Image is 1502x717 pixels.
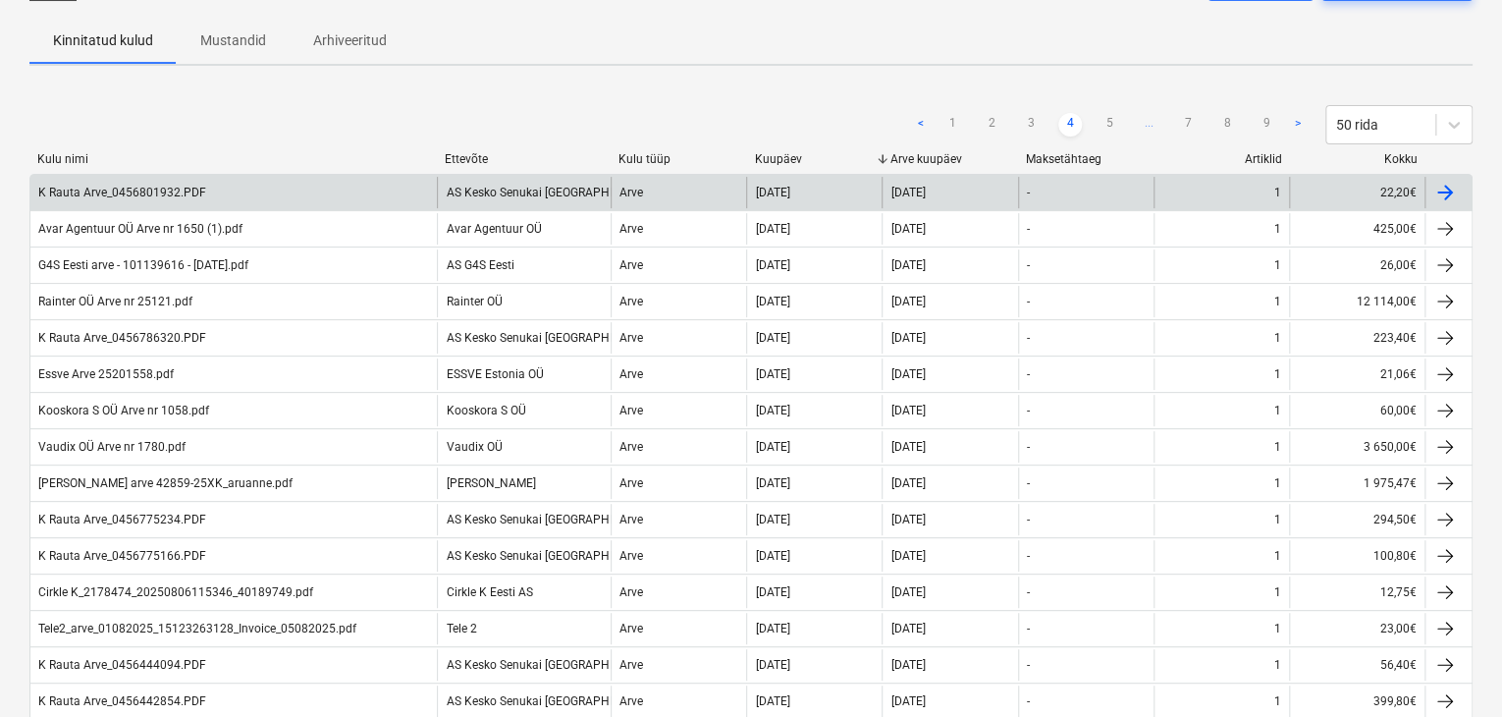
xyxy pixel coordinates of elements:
div: Arve [619,549,643,563]
div: - [1027,258,1030,272]
div: Maksetähtaeg [1026,152,1146,166]
div: [DATE] [755,331,789,345]
div: [DATE] [890,331,925,345]
a: Page 7 [1176,113,1200,137]
a: Page 8 [1215,113,1239,137]
div: 1 [1274,331,1281,345]
div: - [1027,622,1030,635]
a: Page 1 [940,113,964,137]
a: Page 3 [1019,113,1043,137]
div: [DATE] [755,585,789,599]
div: [DATE] [890,585,925,599]
div: Arve [619,585,643,599]
div: Cirkle K_2178474_20250806115346_40189749.pdf [38,585,313,599]
div: [DATE] [755,404,789,417]
p: Mustandid [200,30,266,51]
div: 60,00€ [1289,395,1424,426]
div: 1 975,47€ [1289,468,1424,499]
div: - [1027,549,1030,563]
div: [PERSON_NAME] arve 42859-25XK_aruanne.pdf [38,476,293,490]
div: [DATE] [755,295,789,308]
div: Kulu nimi [37,152,429,166]
div: [DATE] [890,258,925,272]
div: - [1027,367,1030,381]
div: [DATE] [755,549,789,563]
div: Vestlusvidin [1404,623,1502,717]
div: Cirkle K Eesti AS [446,585,532,599]
div: [DATE] [755,186,789,199]
iframe: Chat Widget [1404,623,1502,717]
div: Arve [619,694,643,708]
a: Page 5 [1098,113,1121,137]
div: [DATE] [890,476,925,490]
div: [PERSON_NAME] [446,476,535,490]
div: [DATE] [890,222,925,236]
div: Arve [619,476,643,490]
div: 1 [1274,549,1281,563]
div: [DATE] [755,258,789,272]
div: [DATE] [755,476,789,490]
div: - [1027,476,1030,490]
div: [DATE] [890,658,925,672]
div: 56,40€ [1289,649,1424,681]
div: Tele2_arve_01082025_15123263128_Invoice_05082025.pdf [38,622,356,635]
div: 1 [1274,222,1281,236]
div: [DATE] [755,367,789,381]
div: [DATE] [755,222,789,236]
div: - [1027,513,1030,526]
div: Essve Arve 25201558.pdf [38,367,174,381]
div: 22,20€ [1289,177,1424,208]
div: Arve [619,440,643,454]
a: Page 4 is your current page [1058,113,1082,137]
div: AS Kesko Senukai [GEOGRAPHIC_DATA] [446,331,657,345]
div: AS Kesko Senukai [GEOGRAPHIC_DATA] [446,549,657,563]
div: 26,00€ [1289,249,1424,281]
p: Arhiveeritud [313,30,387,51]
a: Page 2 [980,113,1003,137]
div: [DATE] [890,694,925,708]
div: 1 [1274,658,1281,672]
div: 425,00€ [1289,213,1424,245]
div: - [1027,694,1030,708]
div: 100,80€ [1289,540,1424,572]
div: Kulu tüüp [618,152,738,166]
div: K Rauta Arve_0456775234.PDF [38,513,206,526]
div: 12,75€ [1289,577,1424,608]
div: - [1027,404,1030,417]
div: 3 650,00€ [1289,431,1424,463]
div: 12 114,00€ [1289,286,1424,317]
div: 1 [1274,295,1281,308]
div: Tele 2 [446,622,476,635]
div: 1 [1274,622,1281,635]
div: 294,50€ [1289,504,1424,535]
div: [DATE] [755,658,789,672]
div: AS Kesko Senukai [GEOGRAPHIC_DATA] [446,186,657,199]
div: - [1027,295,1030,308]
div: Arve [619,622,643,635]
a: Next page [1286,113,1310,137]
div: [DATE] [890,404,925,417]
div: K Rauta Arve_0456801932.PDF [38,186,206,199]
div: 1 [1274,694,1281,708]
div: Artiklid [1161,152,1281,166]
div: ESSVE Estonia OÜ [446,367,543,381]
div: G4S Eesti arve - 101139616 - [DATE].pdf [38,258,248,272]
div: Kooskora S OÜ Arve nr 1058.pdf [38,404,209,417]
div: Avar Agentuur OÜ [446,222,541,236]
div: Arve [619,513,643,526]
div: 1 [1274,258,1281,272]
div: 399,80€ [1289,686,1424,717]
div: AS Kesko Senukai [GEOGRAPHIC_DATA] [446,694,657,708]
div: 1 [1274,513,1281,526]
div: K Rauta Arve_0456786320.PDF [38,331,206,345]
p: Kinnitatud kulud [53,30,153,51]
div: 1 [1274,404,1281,417]
a: ... [1137,113,1160,137]
div: [DATE] [890,440,925,454]
div: [DATE] [890,549,925,563]
div: 1 [1274,367,1281,381]
div: Kokku [1298,152,1418,166]
div: [DATE] [890,513,925,526]
a: Page 9 [1255,113,1278,137]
